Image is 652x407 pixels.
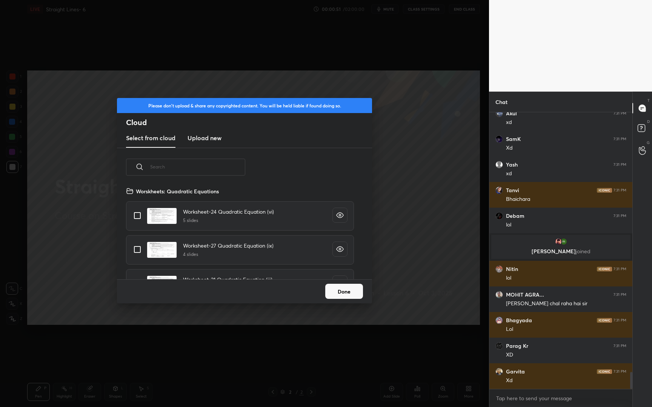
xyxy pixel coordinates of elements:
[150,151,245,183] input: Search
[555,238,562,245] img: d86a69b5068045c9b268d8f290ff434f.jpg
[506,187,519,194] h6: Tanvi
[496,248,626,254] p: [PERSON_NAME]
[147,242,177,258] img: 16679107021S6KNE.pdf
[506,221,626,229] div: lol
[614,111,626,116] div: 7:31 PM
[117,184,363,279] div: grid
[506,170,626,177] div: xd
[126,133,175,142] h3: Select from cloud
[506,368,525,375] h6: Garvita
[506,196,626,203] div: Bhaichara
[117,98,372,113] div: Please don't upload & share any copyrighted content. You will be held liable if found doing so.
[614,344,626,348] div: 7:31 PM
[614,318,626,323] div: 7:31 PM
[506,144,626,152] div: Xd
[614,162,626,167] div: 7:31 PM
[614,214,626,218] div: 7:31 PM
[495,265,503,273] img: 636655b14f8042479f702ef341103980.jpg
[183,217,274,224] h5: 5 slides
[506,300,626,308] div: [PERSON_NAME] chal raha hai sir
[560,238,567,245] img: 7f88925a6d6349019dd929f298ec4d13.jpg
[597,188,612,193] img: iconic-dark.1390631f.png
[136,187,219,195] h4: Worskheets: Quadratic Equations
[495,161,503,168] img: default.png
[597,369,612,374] img: iconic-dark.1390631f.png
[183,208,274,216] h4: Worksheet-24 Quadratic Equation (vi)
[647,98,650,103] p: T
[495,187,503,194] img: 9ee53715c35e470f995fb3e99cf31eff.jpg
[506,213,524,219] h6: Debam
[147,208,177,224] img: 16679107022S2EDF.pdf
[506,110,517,117] h6: Akul
[506,119,626,126] div: xd
[614,267,626,271] div: 7:31 PM
[597,267,612,271] img: iconic-dark.1390631f.png
[647,140,650,145] p: G
[183,242,274,249] h4: Worksheet-27 Quadratic Equation (ix)
[495,110,503,117] img: 46be93fa60b4401498b83a7153ded8c9.jpg
[489,92,514,112] p: Chat
[147,275,177,292] img: 1667910702LULD6N.pdf
[506,377,626,384] div: Xd
[506,317,532,324] h6: Bhagyada
[506,136,521,142] h6: SamK
[614,188,626,193] div: 7:31 PM
[647,119,650,124] p: D
[506,343,528,349] h6: Parag Kr
[188,133,221,142] h3: Upload new
[506,291,544,298] h6: MOHIT AGRA...
[506,351,626,359] div: XD
[495,317,503,324] img: 27201a4bcff842f4aae450c6499f46b6.jpg
[506,274,626,282] div: lol
[495,135,503,143] img: cea3d869115d4fb997376f415d076c41.jpg
[489,112,632,389] div: grid
[183,275,272,283] h4: Worksheet-21 Quadratic Equation (iii)
[506,161,518,168] h6: Yash
[614,369,626,374] div: 7:31 PM
[495,368,503,375] img: b2849bff3dca4d4ea27dc7bc7b19bfda.jpg
[506,326,626,333] div: Lol
[495,291,503,298] img: f79f9f3295ef4bfc94cd27e958f92d7b.jpg
[325,284,363,299] button: Done
[506,266,518,272] h6: Nitin
[576,248,590,255] span: joined
[495,212,503,220] img: 6277e214ad774d879d13b1223d1edbbe.jpg
[183,251,274,258] h5: 4 slides
[614,292,626,297] div: 7:31 PM
[597,318,612,323] img: iconic-dark.1390631f.png
[495,342,503,350] img: 004af79614bc4fb982acf382497c69a3.jpg
[126,118,372,127] h2: Cloud
[614,137,626,141] div: 7:31 PM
